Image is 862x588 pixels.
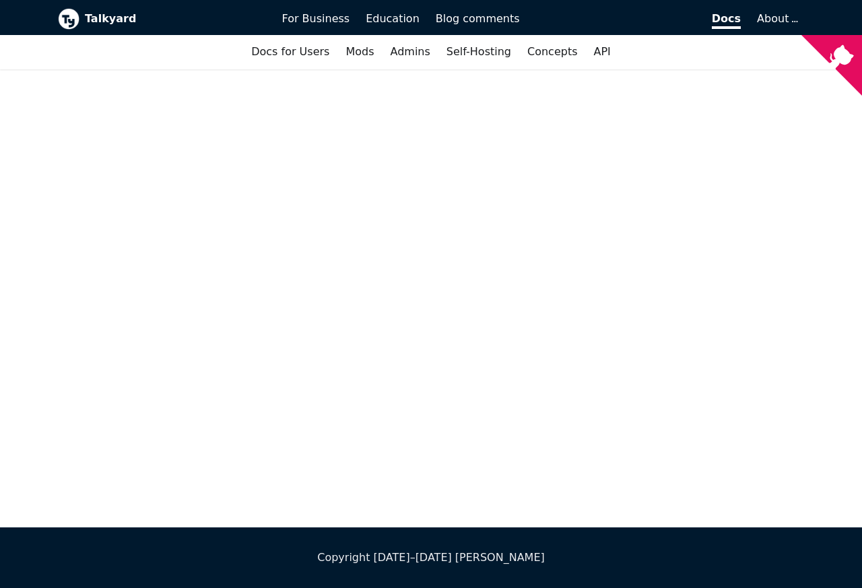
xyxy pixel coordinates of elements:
[85,10,263,28] b: Talkyard
[282,12,350,25] span: For Business
[58,8,263,30] a: Talkyard logoTalkyard
[428,7,528,30] a: Blog comments
[712,12,741,29] span: Docs
[243,40,337,63] a: Docs for Users
[757,12,796,25] a: About
[519,40,586,63] a: Concepts
[58,8,79,30] img: Talkyard logo
[358,7,428,30] a: Education
[274,7,358,30] a: For Business
[366,12,420,25] span: Education
[383,40,438,63] a: Admins
[438,40,519,63] a: Self-Hosting
[58,549,804,566] div: Copyright [DATE]–[DATE] [PERSON_NAME]
[337,40,382,63] a: Mods
[436,12,520,25] span: Blog comments
[528,7,750,30] a: Docs
[586,40,619,63] a: API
